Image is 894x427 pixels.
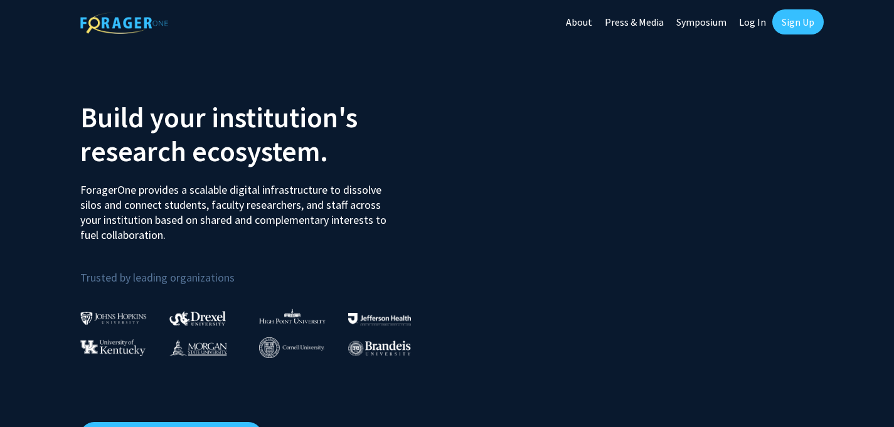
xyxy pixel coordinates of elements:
img: Thomas Jefferson University [348,313,411,325]
img: ForagerOne Logo [80,12,168,34]
img: Drexel University [169,311,226,325]
img: High Point University [259,308,326,324]
img: Brandeis University [348,340,411,356]
a: Sign Up [772,9,824,34]
img: Morgan State University [169,339,227,356]
img: University of Kentucky [80,339,146,356]
p: Trusted by leading organizations [80,253,438,287]
p: ForagerOne provides a scalable digital infrastructure to dissolve silos and connect students, fac... [80,173,395,243]
img: Johns Hopkins University [80,312,147,325]
img: Cornell University [259,337,324,358]
h2: Build your institution's research ecosystem. [80,100,438,168]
